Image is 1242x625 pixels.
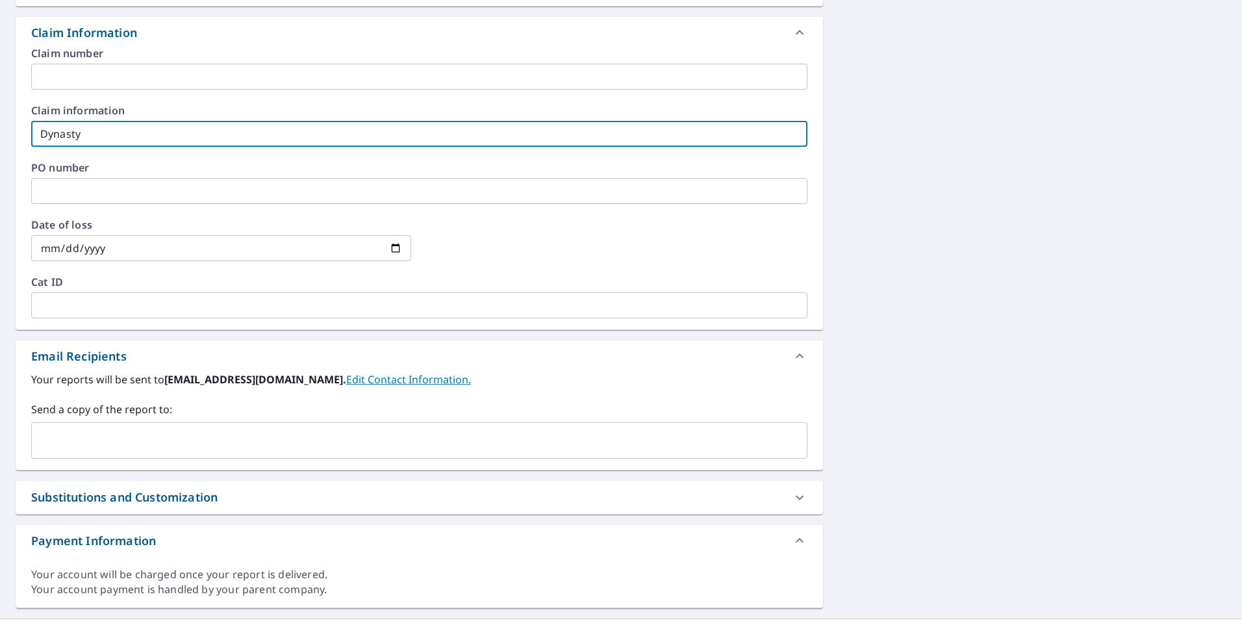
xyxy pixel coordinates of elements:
[16,525,823,556] div: Payment Information
[16,340,823,372] div: Email Recipients
[164,372,346,387] b: [EMAIL_ADDRESS][DOMAIN_NAME].
[31,489,218,506] div: Substitutions and Customization
[31,48,807,58] label: Claim number
[31,162,807,173] label: PO number
[31,582,807,597] div: Your account payment is handled by your parent company.
[346,372,471,387] a: EditContactInfo
[31,567,807,582] div: Your account will be charged once your report is delivered.
[16,17,823,48] div: Claim Information
[31,105,807,116] label: Claim information
[31,24,137,42] div: Claim Information
[31,348,127,365] div: Email Recipients
[31,220,411,230] label: Date of loss
[31,277,807,287] label: Cat ID
[31,532,156,550] div: Payment Information
[16,481,823,514] div: Substitutions and Customization
[31,372,807,387] label: Your reports will be sent to
[31,402,807,417] label: Send a copy of the report to:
